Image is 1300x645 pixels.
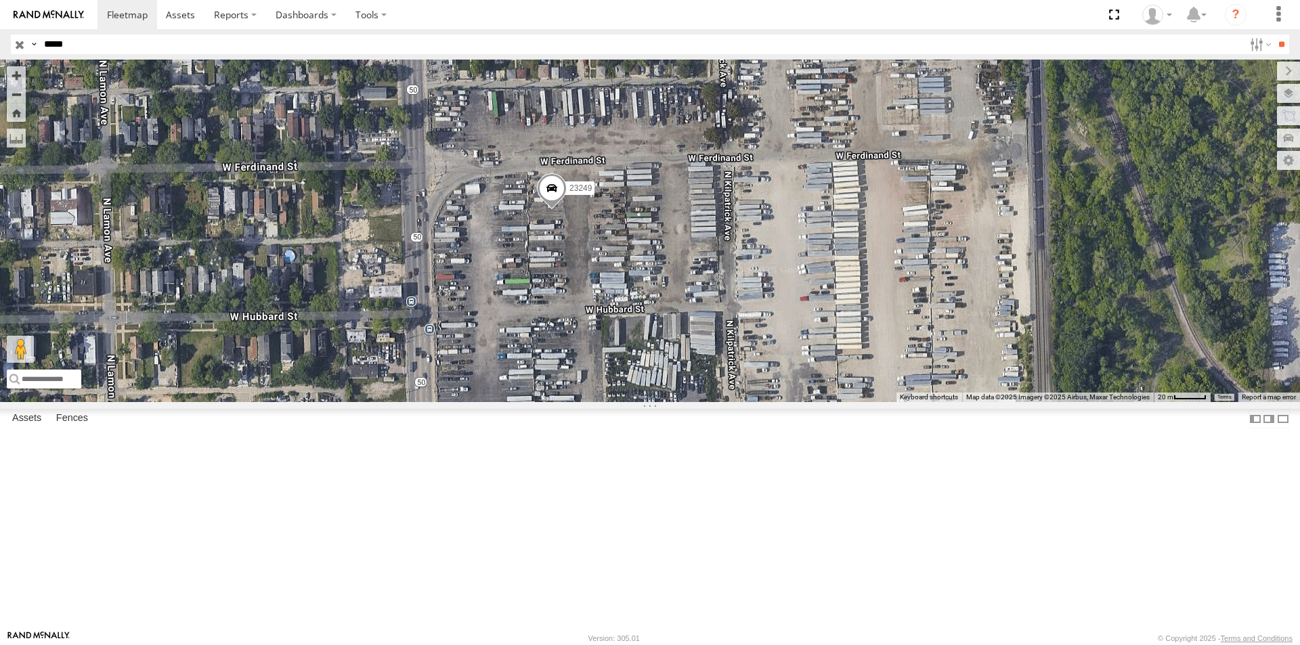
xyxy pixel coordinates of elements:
[900,393,958,402] button: Keyboard shortcuts
[7,104,26,122] button: Zoom Home
[1154,393,1211,402] button: Map Scale: 20 m per 45 pixels
[1244,35,1274,54] label: Search Filter Options
[7,66,26,85] button: Zoom in
[5,409,48,428] label: Assets
[28,35,39,54] label: Search Query
[1242,393,1296,401] a: Report a map error
[7,631,70,645] a: Visit our Website
[1276,409,1290,428] label: Hide Summary Table
[1249,409,1262,428] label: Dock Summary Table to the Left
[7,336,34,363] button: Drag Pegman onto the map to open Street View
[1262,409,1276,428] label: Dock Summary Table to the Right
[588,634,640,642] div: Version: 305.01
[1217,394,1232,399] a: Terms
[49,409,95,428] label: Fences
[966,393,1150,401] span: Map data ©2025 Imagery ©2025 Airbus, Maxar Technologies
[1137,5,1177,25] div: Andres Calderon
[1158,393,1173,401] span: 20 m
[14,10,84,20] img: rand-logo.svg
[1158,634,1293,642] div: © Copyright 2025 -
[1221,634,1293,642] a: Terms and Conditions
[7,85,26,104] button: Zoom out
[7,129,26,148] label: Measure
[1277,151,1300,170] label: Map Settings
[569,183,592,193] span: 23249
[1225,4,1247,26] i: ?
